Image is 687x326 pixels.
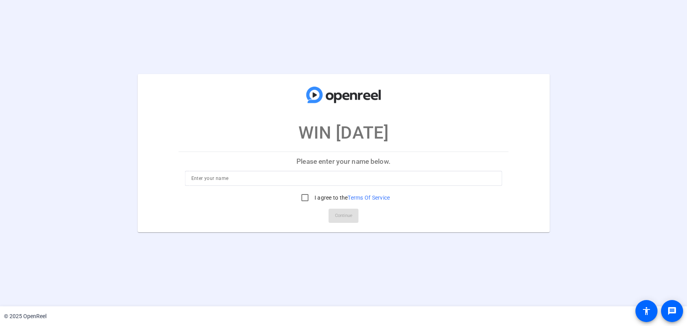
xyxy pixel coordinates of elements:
p: WIN [DATE] [298,120,389,146]
label: I agree to the [313,194,390,202]
mat-icon: accessibility [642,306,651,316]
p: Please enter your name below. [179,152,509,171]
img: company-logo [304,82,383,108]
div: © 2025 OpenReel [4,312,46,320]
mat-icon: message [667,306,677,316]
input: Enter your name [191,174,496,183]
a: Terms Of Service [348,194,390,201]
